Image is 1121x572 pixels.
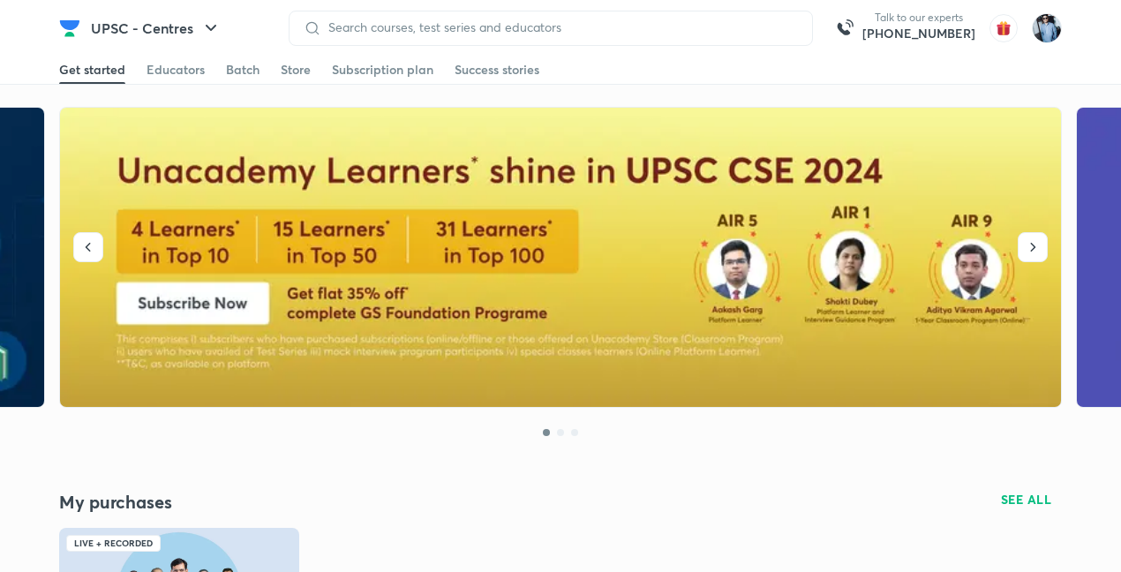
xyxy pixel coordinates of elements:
div: Store [281,61,311,79]
div: Subscription plan [332,61,433,79]
div: Educators [147,61,205,79]
input: Search courses, test series and educators [321,20,798,34]
a: Batch [226,56,260,84]
div: Success stories [455,61,539,79]
a: Get started [59,56,125,84]
a: Store [281,56,311,84]
img: call-us [827,11,862,46]
h4: My purchases [59,491,560,514]
img: avatar [989,14,1018,42]
img: Shipu [1032,13,1062,43]
div: Live + Recorded [66,535,161,552]
div: Get started [59,61,125,79]
span: SEE ALL [1001,493,1052,506]
p: Talk to our experts [862,11,975,25]
a: Educators [147,56,205,84]
img: Company Logo [59,18,80,39]
a: Success stories [455,56,539,84]
a: [PHONE_NUMBER] [862,25,975,42]
a: Subscription plan [332,56,433,84]
button: SEE ALL [990,485,1063,514]
button: UPSC - Centres [80,11,232,46]
div: Batch [226,61,260,79]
